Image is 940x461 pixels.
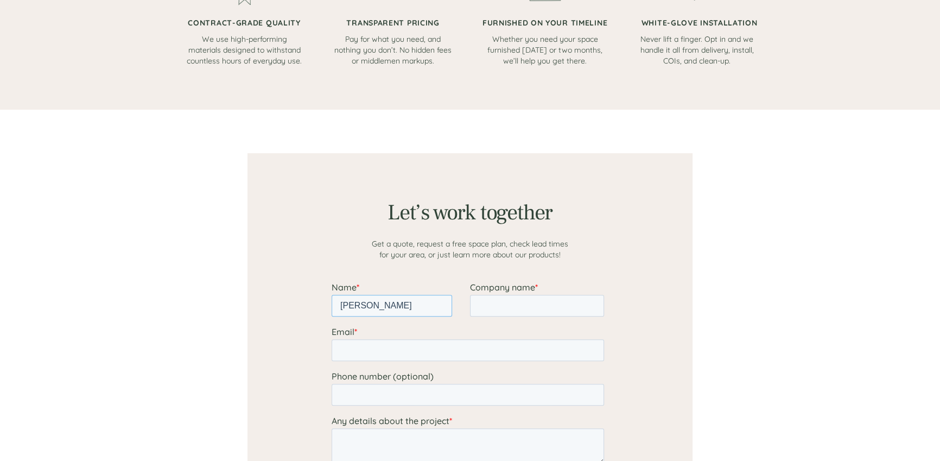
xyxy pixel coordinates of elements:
[640,34,754,66] span: Never lift a finger. Opt in and we handle it all from delivery, install, COIs, and clean-up.
[482,18,607,28] span: FURNISHED ON YOUR TIMELINE
[187,34,302,66] span: We use high-performing materials designed to withstand countless hours of everyday use.
[388,199,552,226] span: Let’s work together
[372,239,568,260] span: Get a quote, request a free space plan, check lead times for your area, or just learn more about ...
[642,18,758,28] span: WHITE-GLOVE INSTALLATION
[334,34,452,66] span: Pay for what you need, and nothing you don’t. No hidden fees or middlemen markups.
[346,18,439,28] span: TRANSPARENT PRICING
[188,18,300,28] span: CONTRACT-GRADE QUALITY
[487,34,602,66] span: Whether you need your space furnished [DATE] or two months, we’ll help you get there.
